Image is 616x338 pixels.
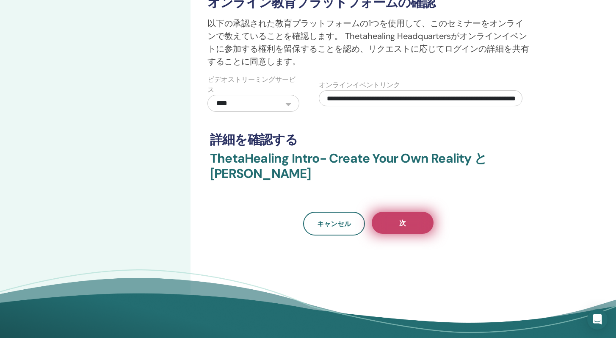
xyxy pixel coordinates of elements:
button: 次 [372,212,434,234]
a: キャンセル [303,212,365,235]
div: Open Intercom Messenger [587,309,608,330]
span: 次 [399,219,406,227]
span: キャンセル [317,219,351,228]
p: 以下の承認された教育プラットフォームの1つを使用して、このセミナーをオンラインで教えていることを確認します。 Thetahealing Headquartersがオンラインイベントに参加する権利... [207,17,529,68]
h3: 詳細を確認する [210,132,527,147]
label: オンラインイベントリンク [319,80,400,90]
h3: ThetaHealing Intro- Create Your Own Reality と [PERSON_NAME] [210,151,527,191]
label: ビデオストリーミングサービス [207,75,299,95]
